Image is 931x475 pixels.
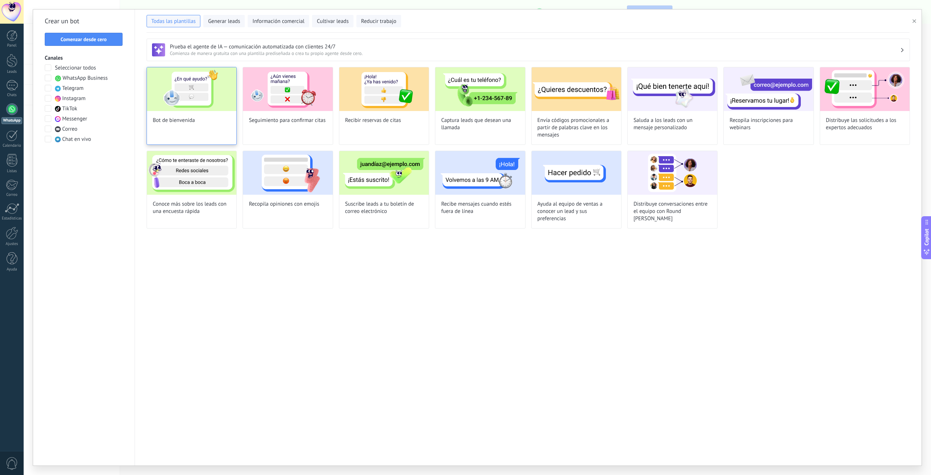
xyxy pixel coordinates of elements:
[628,151,717,195] img: Distribuye conversaciones entre el equipo con Round Robin
[820,67,910,111] img: Distribuye las solicitudes a los expertos adecuados
[153,117,195,124] span: Bot de bienvenida
[170,50,900,56] span: Comienza de manera gratuita con una plantilla prediseñada o crea tu propio agente desde cero.
[532,67,621,111] img: Envía códigos promocionales a partir de palabras clave en los mensajes
[151,18,196,25] span: Todas las plantillas
[826,117,904,131] span: Distribuye las solicitudes a los expertos adecuados
[538,117,615,139] span: Envía códigos promocionales a partir de palabras clave en los mensajes
[345,201,423,215] span: Suscribe leads a tu boletín de correo electrónico
[1,43,23,48] div: Panel
[62,105,77,112] span: TikTok
[345,117,401,124] span: Recibir reservas de citas
[317,18,348,25] span: Cultivar leads
[55,64,96,72] span: Seleccionar todos
[1,193,23,197] div: Correo
[1,93,23,98] div: Chats
[441,201,519,215] span: Recibe mensajes cuando estés fuera de línea
[63,75,108,82] span: WhatsApp Business
[45,55,123,62] h3: Canales
[62,115,87,123] span: Messenger
[61,37,107,42] span: Comenzar desde cero
[1,169,23,174] div: Listas
[62,126,77,133] span: Correo
[339,67,429,111] img: Recibir reservas de citas
[147,67,236,111] img: Bot de bienvenida
[243,67,332,111] img: Seguimiento para confirmar citas
[724,67,813,111] img: Recopila inscripciones para webinars
[634,201,711,222] span: Distribuye conversaciones entre el equipo con Round [PERSON_NAME]
[62,95,85,102] span: Instagram
[356,15,401,27] button: Reducir trabajo
[538,201,615,222] span: Ayuda al equipo de ventas a conocer un lead y sus preferencias
[532,151,621,195] img: Ayuda al equipo de ventas a conocer un lead y sus preferencias
[628,67,717,111] img: Saluda a los leads con un mensaje personalizado
[1,242,23,246] div: Ajustes
[435,67,525,111] img: Captura leads que desean una llamada
[1,70,23,74] div: Leads
[243,151,332,195] img: Recopila opiniones con emojis
[208,18,240,25] span: Generar leads
[62,85,84,92] span: Telegram
[203,15,245,27] button: Generar leads
[153,201,231,215] span: Conoce más sobre los leads con una encuesta rápida
[339,151,429,195] img: Suscribe leads a tu boletín de correo electrónico
[249,201,319,208] span: Recopila opiniones con emojis
[923,229,930,245] span: Copilot
[170,43,900,50] h3: Prueba el agente de IA — comunicación automatizada con clientes 24/7
[252,18,304,25] span: Información comercial
[147,15,200,27] button: Todas las plantillas
[147,151,236,195] img: Conoce más sobre los leads con una encuesta rápida
[441,117,519,131] span: Captura leads que desean una llamada
[1,216,23,221] div: Estadísticas
[730,117,807,131] span: Recopila inscripciones para webinars
[62,136,91,143] span: Chat en vivo
[248,15,309,27] button: Información comercial
[45,15,123,27] h2: Crear un bot
[312,15,353,27] button: Cultivar leads
[249,117,325,124] span: Seguimiento para confirmar citas
[361,18,396,25] span: Reducir trabajo
[45,33,123,46] button: Comenzar desde cero
[435,151,525,195] img: Recibe mensajes cuando estés fuera de línea
[1,267,23,272] div: Ayuda
[1,143,23,148] div: Calendario
[1,117,22,124] div: WhatsApp
[634,117,711,131] span: Saluda a los leads con un mensaje personalizado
